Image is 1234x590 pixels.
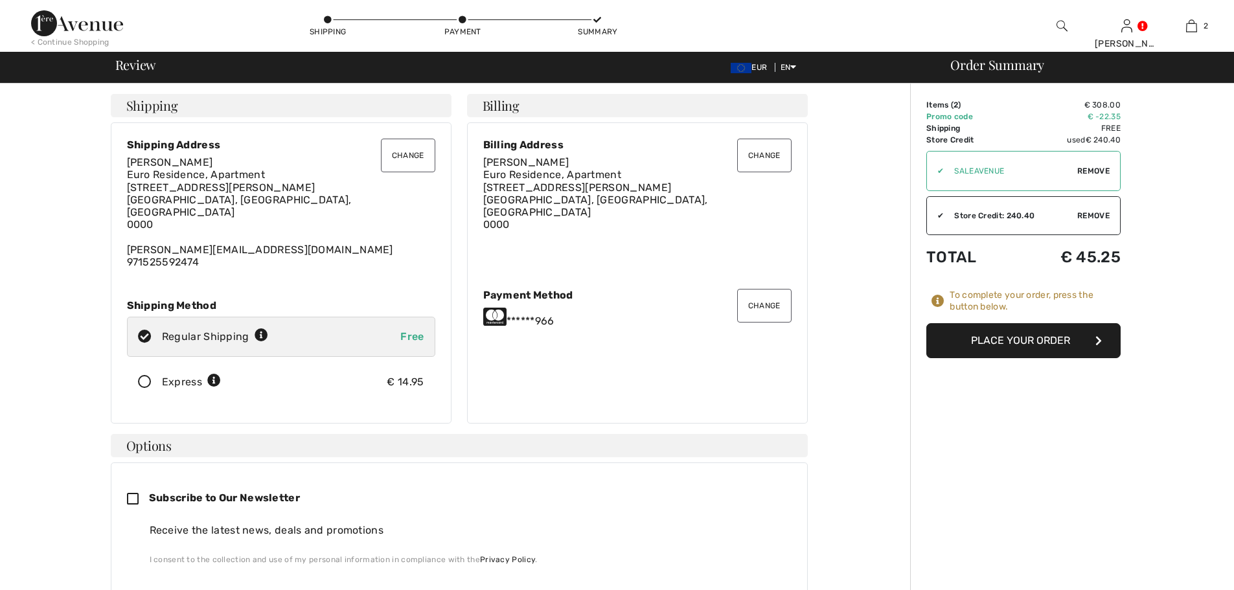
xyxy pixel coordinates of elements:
[927,210,944,221] div: ✔
[483,289,792,301] div: Payment Method
[162,329,268,345] div: Regular Shipping
[1014,122,1121,134] td: Free
[483,99,520,112] span: Billing
[1121,18,1132,34] img: My Info
[127,168,352,231] span: Euro Residence, Apartment [STREET_ADDRESS][PERSON_NAME] [GEOGRAPHIC_DATA], [GEOGRAPHIC_DATA], [GE...
[1014,99,1121,111] td: € 308.00
[1014,134,1121,146] td: used
[126,99,178,112] span: Shipping
[31,10,123,36] img: 1ère Avenue
[954,100,958,109] span: 2
[781,63,797,72] span: EN
[127,299,435,312] div: Shipping Method
[1014,235,1121,279] td: € 45.25
[381,139,435,172] button: Change
[149,492,300,504] span: Subscribe to Our Newsletter
[480,555,535,564] a: Privacy Policy
[111,434,808,457] h4: Options
[162,374,221,390] div: Express
[308,26,347,38] div: Shipping
[31,36,109,48] div: < Continue Shopping
[127,156,213,168] span: [PERSON_NAME]
[578,26,617,38] div: Summary
[1077,165,1110,177] span: Remove
[483,139,792,151] div: Billing Address
[483,156,569,168] span: [PERSON_NAME]
[1204,20,1208,32] span: 2
[127,139,435,151] div: Shipping Address
[443,26,482,38] div: Payment
[1121,19,1132,32] a: Sign In
[150,523,781,538] div: Receive the latest news, deals and promotions
[737,139,792,172] button: Change
[950,289,1121,313] div: To complete your order, press the button below.
[944,210,1077,221] div: Store Credit: 240.40
[1095,37,1158,51] div: [PERSON_NAME]
[926,111,1014,122] td: Promo code
[926,122,1014,134] td: Shipping
[1186,18,1197,34] img: My Bag
[926,99,1014,111] td: Items ( )
[926,235,1014,279] td: Total
[1077,210,1110,221] span: Remove
[926,134,1014,146] td: Store Credit
[944,152,1077,190] input: Promo code
[1014,111,1121,122] td: € -22.35
[127,156,435,268] div: [PERSON_NAME][EMAIL_ADDRESS][DOMAIN_NAME] 971525592474
[935,58,1226,71] div: Order Summary
[115,58,156,71] span: Review
[731,63,772,72] span: EUR
[731,63,751,73] img: Euro
[1160,18,1223,34] a: 2
[150,554,781,565] div: I consent to the collection and use of my personal information in compliance with the .
[737,289,792,323] button: Change
[387,374,424,390] div: € 14.95
[926,323,1121,358] button: Place Your Order
[1057,18,1068,34] img: search the website
[400,330,424,343] span: Free
[927,165,944,177] div: ✔
[1086,135,1121,144] span: € 240.40
[483,168,708,231] span: Euro Residence, Apartment [STREET_ADDRESS][PERSON_NAME] [GEOGRAPHIC_DATA], [GEOGRAPHIC_DATA], [GE...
